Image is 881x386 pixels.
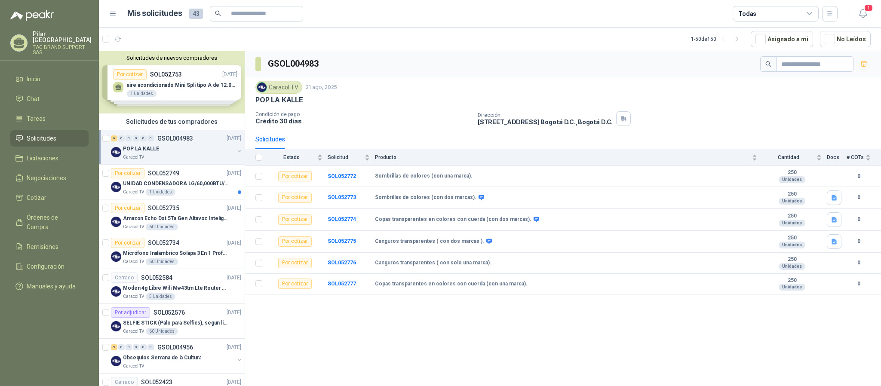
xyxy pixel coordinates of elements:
[148,205,179,211] p: SOL052735
[328,173,356,179] a: SOL052772
[27,262,64,271] span: Configuración
[864,4,873,12] span: 1
[255,111,471,117] p: Condición de pago
[847,172,871,181] b: 0
[762,213,822,220] b: 250
[278,258,312,268] div: Por cotizar
[375,173,473,180] b: Sombrillas de colores (con una marca).
[847,154,864,160] span: # COTs
[148,170,179,176] p: SOL052749
[278,279,312,289] div: Por cotizar
[847,215,871,224] b: 0
[847,149,881,166] th: # COTs
[27,153,58,163] span: Licitaciones
[118,135,125,141] div: 0
[27,193,46,202] span: Cotizar
[99,199,245,234] a: Por cotizarSOL052735[DATE] Company LogoAmazon Echo Dot 5Ta Gen Altavoz Inteligente Alexa AzulCara...
[111,133,243,161] a: 6 0 0 0 0 0 GSOL004983[DATE] Company LogoPOP LA KALLECaracol TV
[478,112,613,118] p: Dirección
[820,31,871,47] button: No Leídos
[827,149,847,166] th: Docs
[99,234,245,269] a: Por cotizarSOL052734[DATE] Company LogoMicrófono Inalámbrico Solapa 3 En 1 Profesional F11-2 X2Ca...
[847,280,871,288] b: 0
[257,83,267,92] img: Company Logo
[126,344,132,350] div: 0
[762,256,822,263] b: 250
[227,135,241,143] p: [DATE]
[157,344,193,350] p: GSOL004956
[328,281,356,287] a: SOL052777
[27,173,66,183] span: Negociaciones
[328,216,356,222] b: SOL052774
[111,344,117,350] div: 9
[140,135,147,141] div: 0
[123,154,144,161] p: Caracol TV
[227,204,241,212] p: [DATE]
[99,113,245,130] div: Solicitudes de tus compradores
[133,135,139,141] div: 0
[123,284,230,292] p: Moden 4g Libre Wifi Mw43tm Lte Router Móvil Internet 5ghz
[147,344,154,350] div: 0
[751,31,813,47] button: Asignado a mi
[10,110,89,127] a: Tareas
[375,154,750,160] span: Producto
[779,242,805,248] div: Unidades
[227,169,241,178] p: [DATE]
[255,95,303,104] p: POP LA KALLE
[102,55,241,61] button: Solicitudes de nuevos compradores
[10,170,89,186] a: Negociaciones
[27,134,56,143] span: Solicitudes
[27,213,80,232] span: Órdenes de Compra
[10,10,54,21] img: Logo peakr
[375,216,531,223] b: Copas transparentes en colores con cuerda (con dos marcas).
[847,259,871,267] b: 0
[255,117,471,125] p: Crédito 30 días
[328,154,363,160] span: Solicitud
[146,293,175,300] div: 5 Unidades
[148,240,179,246] p: SOL052734
[267,149,328,166] th: Estado
[111,307,150,318] div: Por adjudicar
[111,342,243,370] a: 9 0 0 0 0 0 GSOL004956[DATE] Company LogoObsequios Semana de la CulturaCaracol TV
[123,189,144,196] p: Caracol TV
[328,260,356,266] a: SOL052776
[141,275,172,281] p: SOL052584
[227,309,241,317] p: [DATE]
[268,57,320,70] h3: GSOL004983
[111,356,121,366] img: Company Logo
[375,260,491,267] b: Canguros transparentes ( con solo una marca).
[146,328,178,335] div: 60 Unidades
[123,328,144,335] p: Caracol TV
[123,180,230,188] p: UNIDAD CONDENSADORA LG/60,000BTU/220V/R410A: I
[328,194,356,200] a: SOL052773
[123,258,144,265] p: Caracol TV
[855,6,871,21] button: 1
[157,135,193,141] p: GSOL004983
[111,238,144,248] div: Por cotizar
[27,114,46,123] span: Tareas
[278,171,312,181] div: Por cotizar
[762,277,822,284] b: 250
[27,74,40,84] span: Inicio
[278,236,312,247] div: Por cotizar
[111,147,121,157] img: Company Logo
[111,217,121,227] img: Company Logo
[141,379,172,385] p: SOL052423
[10,130,89,147] a: Solicitudes
[27,94,40,104] span: Chat
[328,238,356,244] b: SOL052775
[153,309,185,316] p: SOL052576
[133,344,139,350] div: 0
[147,135,154,141] div: 0
[779,176,805,183] div: Unidades
[762,169,822,176] b: 250
[111,321,121,331] img: Company Logo
[478,118,613,126] p: [STREET_ADDRESS] Bogotá D.C. , Bogotá D.C.
[111,273,138,283] div: Cerrado
[146,189,175,196] div: 1 Unidades
[111,135,117,141] div: 6
[146,224,178,230] div: 60 Unidades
